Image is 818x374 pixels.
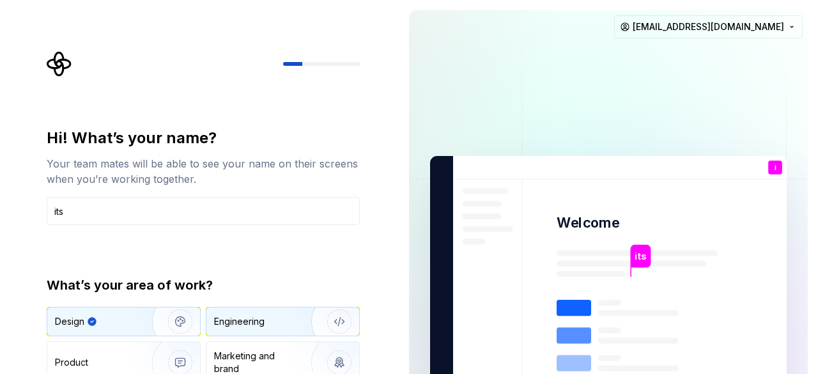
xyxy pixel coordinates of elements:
[614,15,803,38] button: [EMAIL_ADDRESS][DOMAIN_NAME]
[47,51,72,77] svg: Supernova Logo
[557,214,619,232] p: Welcome
[47,197,360,225] input: Han Solo
[214,315,265,328] div: Engineering
[55,356,88,369] div: Product
[55,315,84,328] div: Design
[47,276,360,294] div: What’s your area of work?
[47,128,360,148] div: Hi! What’s your name?
[775,164,776,171] p: i
[633,20,784,33] span: [EMAIL_ADDRESS][DOMAIN_NAME]
[635,249,646,263] p: its
[47,156,360,187] div: Your team mates will be able to see your name on their screens when you’re working together.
